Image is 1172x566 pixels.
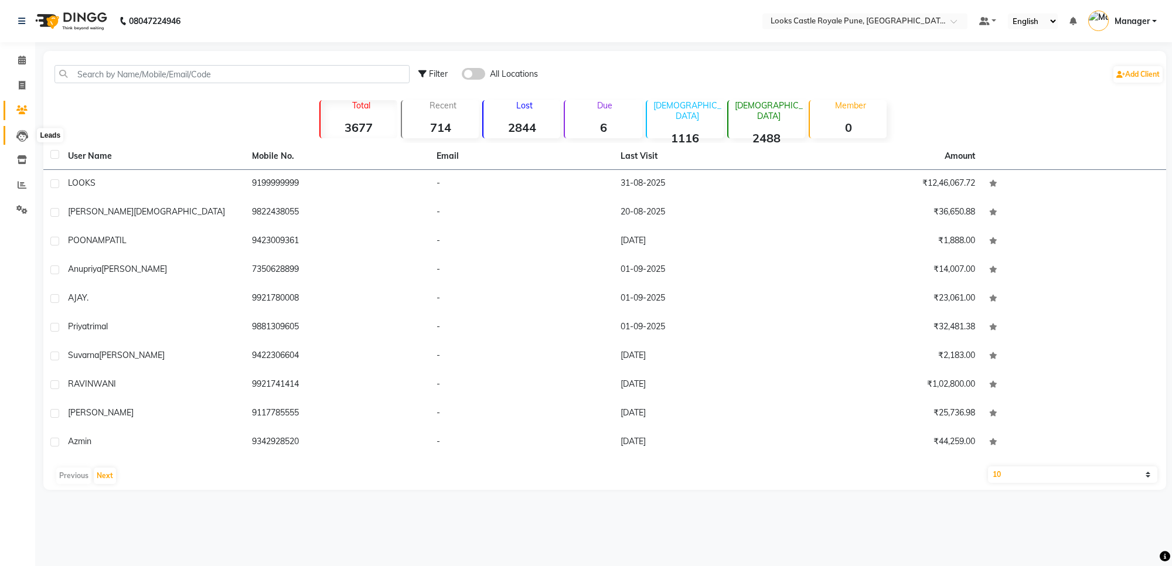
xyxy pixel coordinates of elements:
[567,100,642,111] p: Due
[245,256,429,285] td: 7350628899
[430,313,614,342] td: -
[798,170,982,199] td: ₹12,46,067.72
[430,400,614,428] td: -
[798,199,982,227] td: ₹36,650.88
[245,342,429,371] td: 9422306604
[245,371,429,400] td: 9921741414
[815,100,887,111] p: Member
[614,313,798,342] td: 01-09-2025
[245,313,429,342] td: 9881309605
[87,321,108,332] span: trimal
[1115,15,1150,28] span: Manager
[134,206,225,217] span: [DEMOGRAPHIC_DATA]
[429,69,448,79] span: Filter
[430,170,614,199] td: -
[614,400,798,428] td: [DATE]
[614,227,798,256] td: [DATE]
[647,131,724,145] strong: 1116
[565,120,642,135] strong: 6
[430,371,614,400] td: -
[614,342,798,371] td: [DATE]
[430,342,614,371] td: -
[68,264,101,274] span: anupriya
[614,285,798,313] td: 01-09-2025
[68,407,134,418] span: [PERSON_NAME]
[430,227,614,256] td: -
[798,371,982,400] td: ₹1,02,800.00
[798,227,982,256] td: ₹1,888.00
[68,436,91,446] span: azmin
[798,256,982,285] td: ₹14,007.00
[652,100,724,121] p: [DEMOGRAPHIC_DATA]
[430,285,614,313] td: -
[430,256,614,285] td: -
[101,264,167,274] span: [PERSON_NAME]
[798,428,982,457] td: ₹44,259.00
[402,120,479,135] strong: 714
[938,143,982,169] th: Amount
[325,100,397,111] p: Total
[430,143,614,170] th: Email
[68,321,87,332] span: priya
[68,235,105,246] span: POONAM
[614,170,798,199] td: 31-08-2025
[430,199,614,227] td: -
[245,400,429,428] td: 9117785555
[488,100,560,111] p: Lost
[68,178,96,188] span: LOOKS
[614,143,798,170] th: Last Visit
[105,235,127,246] span: PATIL
[245,428,429,457] td: 9342928520
[99,350,165,360] span: [PERSON_NAME]
[93,379,116,389] span: WANI
[68,350,99,360] span: suvarna
[614,199,798,227] td: 20-08-2025
[614,371,798,400] td: [DATE]
[430,428,614,457] td: -
[87,292,88,303] span: .
[728,131,805,145] strong: 2488
[798,285,982,313] td: ₹23,061.00
[407,100,479,111] p: Recent
[61,143,245,170] th: User Name
[810,120,887,135] strong: 0
[94,468,116,484] button: Next
[245,227,429,256] td: 9423009361
[54,65,410,83] input: Search by Name/Mobile/Email/Code
[30,5,110,37] img: logo
[1113,66,1163,83] a: Add Client
[245,170,429,199] td: 9199999999
[490,68,538,80] span: All Locations
[37,128,63,142] div: Leads
[68,292,87,303] span: AJAY
[1088,11,1109,31] img: Manager
[483,120,560,135] strong: 2844
[614,428,798,457] td: [DATE]
[614,256,798,285] td: 01-09-2025
[733,100,805,121] p: [DEMOGRAPHIC_DATA]
[798,400,982,428] td: ₹25,736.98
[798,342,982,371] td: ₹2,183.00
[68,379,93,389] span: RAVIN
[321,120,397,135] strong: 3677
[129,5,180,37] b: 08047224946
[798,313,982,342] td: ₹32,481.38
[68,206,134,217] span: [PERSON_NAME]
[245,285,429,313] td: 9921780008
[245,199,429,227] td: 9822438055
[245,143,429,170] th: Mobile No.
